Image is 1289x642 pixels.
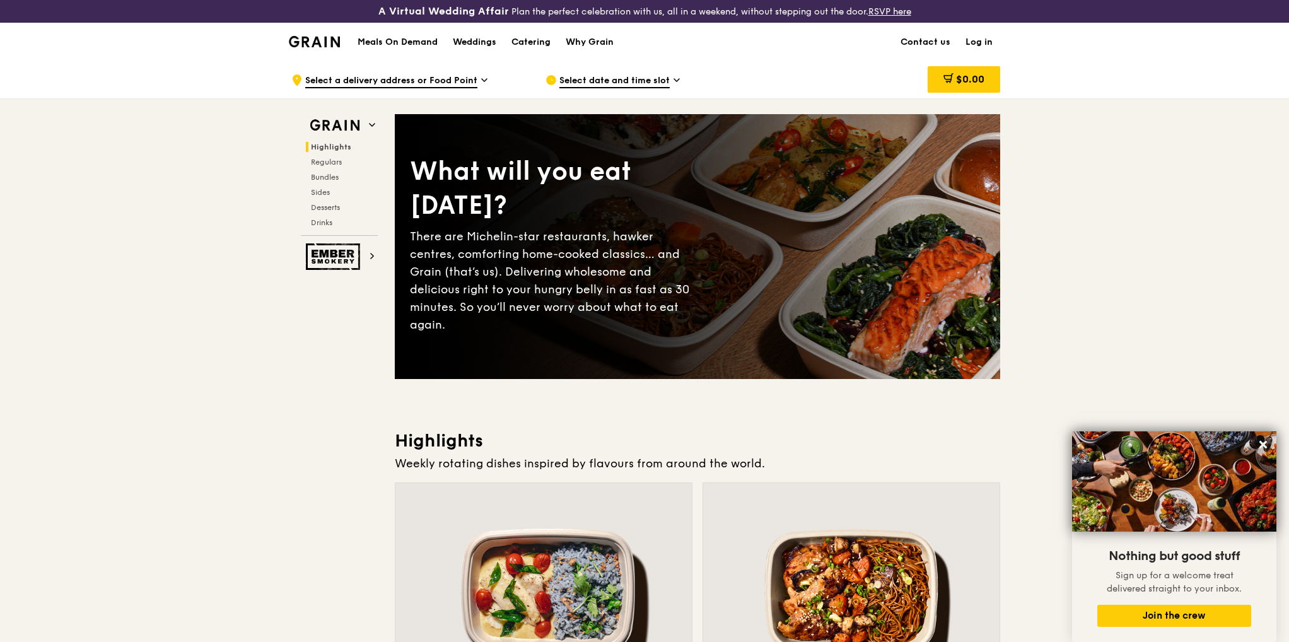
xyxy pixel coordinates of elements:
div: What will you eat [DATE]? [410,155,697,223]
div: Why Grain [566,23,614,61]
img: Grain web logo [306,114,364,137]
a: RSVP here [868,6,911,17]
span: Select date and time slot [559,74,670,88]
img: Ember Smokery web logo [306,243,364,270]
h3: A Virtual Wedding Affair [378,5,509,18]
span: Bundles [311,173,339,182]
a: Contact us [893,23,958,61]
button: Join the crew [1097,605,1251,627]
span: $0.00 [956,73,984,85]
img: DSC07876-Edit02-Large.jpeg [1072,431,1276,532]
h1: Meals On Demand [358,36,438,49]
img: Grain [289,36,340,47]
span: Desserts [311,203,340,212]
span: Nothing but good stuff [1109,549,1240,564]
div: There are Michelin-star restaurants, hawker centres, comforting home-cooked classics… and Grain (... [410,228,697,334]
span: Select a delivery address or Food Point [305,74,477,88]
a: Weddings [445,23,504,61]
a: Catering [504,23,558,61]
span: Sides [311,188,330,197]
div: Weekly rotating dishes inspired by flavours from around the world. [395,455,1000,472]
span: Drinks [311,218,332,227]
div: Plan the perfect celebration with us, all in a weekend, without stepping out the door. [281,5,1008,18]
button: Close [1253,435,1273,455]
div: Catering [511,23,551,61]
span: Regulars [311,158,342,166]
a: Log in [958,23,1000,61]
a: Why Grain [558,23,621,61]
span: Sign up for a welcome treat delivered straight to your inbox. [1107,570,1242,594]
a: GrainGrain [289,22,340,60]
div: Weddings [453,23,496,61]
h3: Highlights [395,429,1000,452]
span: Highlights [311,143,351,151]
